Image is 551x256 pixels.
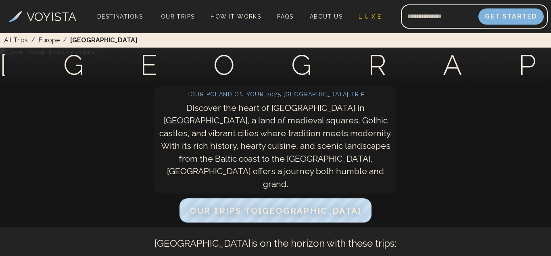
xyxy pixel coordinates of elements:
[310,13,342,20] span: About Us
[274,11,297,22] a: FAQs
[8,11,23,22] img: Voyista Logo
[27,8,76,26] h3: VOYISTA
[179,198,372,223] button: Our Trips to[GEOGRAPHIC_DATA]
[158,11,198,22] a: Our Trips
[161,13,195,20] span: Our Trips
[359,13,382,20] span: L U X E
[8,8,76,26] a: VOYISTA
[70,35,138,45] span: [GEOGRAPHIC_DATA]
[277,13,294,20] span: FAQs
[179,208,372,215] a: Our Trips to[GEOGRAPHIC_DATA]
[401,7,478,26] input: Email address
[159,102,392,191] p: Discover the heart of [GEOGRAPHIC_DATA] in [GEOGRAPHIC_DATA], a land of medieval squares, Gothic ...
[355,11,385,22] a: L U X E
[307,11,346,22] a: About Us
[190,206,362,216] span: Our Trips to [GEOGRAPHIC_DATA]
[31,35,35,45] span: /
[63,35,67,45] span: /
[38,35,60,45] a: Europe
[94,10,146,34] span: Destinations
[4,35,28,45] a: All Trips
[159,90,392,98] h2: Tour Poland on your 2025 [GEOGRAPHIC_DATA] trip
[207,11,264,22] a: How It Works
[211,13,261,20] span: How It Works
[478,8,544,25] button: Get Started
